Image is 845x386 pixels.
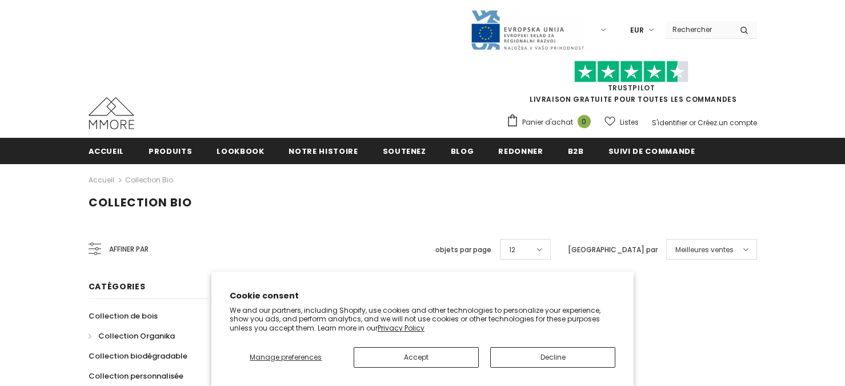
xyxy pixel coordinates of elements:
[698,118,757,128] a: Créez un compte
[383,138,426,164] a: soutenez
[689,118,696,128] span: or
[608,146,695,157] span: Suivi de commande
[89,138,125,164] a: Accueil
[125,175,173,185] a: Collection Bio
[89,97,134,129] img: Cas MMORE
[675,244,734,256] span: Meilleures ventes
[89,351,187,361] span: Collection biodégradable
[666,21,731,38] input: Search Site
[89,366,183,386] a: Collection personnalisée
[89,306,158,326] a: Collection de bois
[98,331,175,341] span: Collection Organika
[435,244,491,256] label: objets par page
[451,146,474,157] span: Blog
[578,115,591,128] span: 0
[506,114,596,131] a: Panier d'achat 0
[383,146,426,157] span: soutenez
[470,9,584,51] img: Javni Razpis
[89,173,114,187] a: Accueil
[89,371,183,381] span: Collection personnalisée
[522,117,573,128] span: Panier d'achat
[354,347,479,368] button: Accept
[506,66,757,104] span: LIVRAISON GRATUITE POUR TOUTES LES COMMANDES
[230,306,616,333] p: We and our partners, including Shopify, use cookies and other technologies to personalize your ex...
[604,112,639,132] a: Listes
[109,243,149,256] span: Affiner par
[509,244,515,256] span: 12
[230,347,342,368] button: Manage preferences
[89,281,146,292] span: Catégories
[568,146,584,157] span: B2B
[89,346,187,366] a: Collection biodégradable
[652,118,687,128] a: S'identifier
[568,244,658,256] label: [GEOGRAPHIC_DATA] par
[89,146,125,157] span: Accueil
[230,290,616,302] h2: Cookie consent
[289,138,358,164] a: Notre histoire
[490,347,615,368] button: Decline
[608,138,695,164] a: Suivi de commande
[149,146,192,157] span: Produits
[217,146,264,157] span: Lookbook
[217,138,264,164] a: Lookbook
[378,323,424,333] a: Privacy Policy
[89,194,192,210] span: Collection Bio
[498,146,543,157] span: Redonner
[470,25,584,34] a: Javni Razpis
[574,61,688,83] img: Faites confiance aux étoiles pilotes
[451,138,474,164] a: Blog
[149,138,192,164] a: Produits
[89,326,175,346] a: Collection Organika
[289,146,358,157] span: Notre histoire
[620,117,639,128] span: Listes
[568,138,584,164] a: B2B
[250,352,322,362] span: Manage preferences
[608,83,655,93] a: TrustPilot
[89,311,158,321] span: Collection de bois
[498,138,543,164] a: Redonner
[630,25,644,36] span: EUR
